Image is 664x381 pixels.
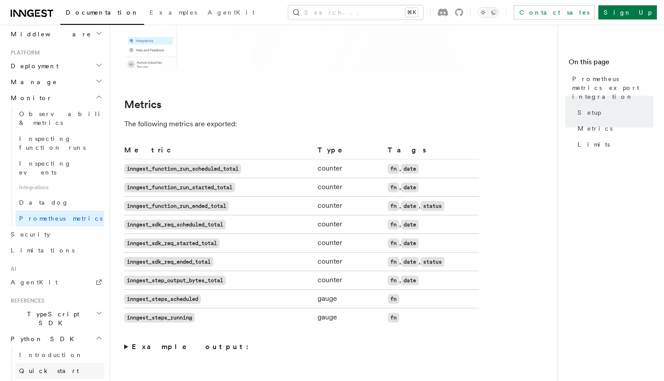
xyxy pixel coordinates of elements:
[388,276,399,285] code: fn
[578,108,601,117] span: Setup
[314,271,384,290] td: counter
[7,62,59,70] span: Deployment
[124,238,220,248] code: inngest_sdk_req_started_total
[574,136,653,152] a: Limits
[132,342,254,351] strong: Example output:
[208,9,255,16] span: AgentKit
[384,178,479,197] td: ,
[598,5,657,19] a: Sign Up
[124,276,226,285] code: inngest_step_output_bytes_total
[7,58,104,74] button: Deployment
[314,253,384,271] td: counter
[19,199,69,206] span: Datadog
[314,215,384,234] td: counter
[124,201,229,211] code: inngest_function_run_ended_total
[7,265,16,272] span: AI
[478,7,499,18] button: Toggle dark mode
[7,242,104,258] a: Limitations
[60,3,144,25] a: Documentation
[401,201,419,211] code: date
[124,341,479,353] summary: Example output:
[388,257,399,267] code: fn
[11,231,50,238] span: Security
[514,5,595,19] a: Contact sales
[16,363,104,379] a: Quick start
[16,106,104,131] a: Observability & metrics
[124,144,314,159] th: Metric
[7,310,96,327] span: TypeScript SDK
[388,313,399,323] code: fn
[19,215,102,222] span: Prometheus metrics
[7,74,104,90] button: Manage
[7,49,40,56] span: Platform
[11,247,75,254] span: Limitations
[124,183,235,192] code: inngest_function_run_started_total
[401,238,419,248] code: date
[384,144,479,159] th: Tags
[314,144,384,159] th: Type
[19,351,83,358] span: Introduction
[314,308,384,327] td: gauge
[384,234,479,253] td: ,
[388,201,399,211] code: fn
[384,197,479,215] td: , ,
[7,90,104,106] button: Monitor
[124,257,213,267] code: inngest_sdk_req_ended_total
[388,220,399,229] code: fn
[7,331,104,347] button: Python SDK
[19,135,86,151] span: Inspecting function runs
[7,106,104,226] div: Monitor
[401,257,419,267] code: date
[388,183,399,192] code: fn
[124,98,161,111] a: Metrics
[314,159,384,178] td: counter
[124,164,241,174] code: inngest_function_run_scheduled_total
[574,121,653,136] a: Metrics
[7,26,104,42] button: Middleware
[572,74,653,101] span: Prometheus metrics export integration
[314,197,384,215] td: counter
[388,238,399,248] code: fn
[401,276,419,285] code: date
[16,131,104,156] a: Inspecting function runs
[7,226,104,242] a: Security
[202,3,260,24] a: AgentKit
[7,334,79,343] span: Python SDK
[16,194,104,210] a: Datadog
[124,294,201,304] code: inngest_steps_scheduled
[7,274,104,290] a: AgentKit
[384,159,479,178] td: ,
[7,30,91,39] span: Middleware
[569,57,653,71] h4: On this page
[384,271,479,290] td: ,
[314,234,384,253] td: counter
[405,8,418,17] kbd: ⌘K
[401,164,419,174] code: date
[288,5,423,19] button: Search...⌘K
[124,313,195,323] code: inngest_steps_running
[11,279,58,286] span: AgentKit
[401,220,419,229] code: date
[7,297,44,304] span: References
[569,71,653,105] a: Prometheus metrics export integration
[420,257,444,267] code: status
[7,93,52,102] span: Monitor
[388,164,399,174] code: fn
[401,183,419,192] code: date
[7,78,57,86] span: Manage
[420,201,444,211] code: status
[16,347,104,363] a: Introduction
[19,160,71,176] span: Inspecting events
[16,180,104,194] span: Integrations
[66,9,139,16] span: Documentation
[149,9,197,16] span: Examples
[388,294,399,304] code: fn
[384,253,479,271] td: , ,
[19,110,110,126] span: Observability & metrics
[7,306,104,331] button: TypeScript SDK
[16,210,104,226] a: Prometheus metrics
[384,215,479,234] td: ,
[124,118,479,130] p: The following metrics are exported:
[144,3,202,24] a: Examples
[578,140,610,149] span: Limits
